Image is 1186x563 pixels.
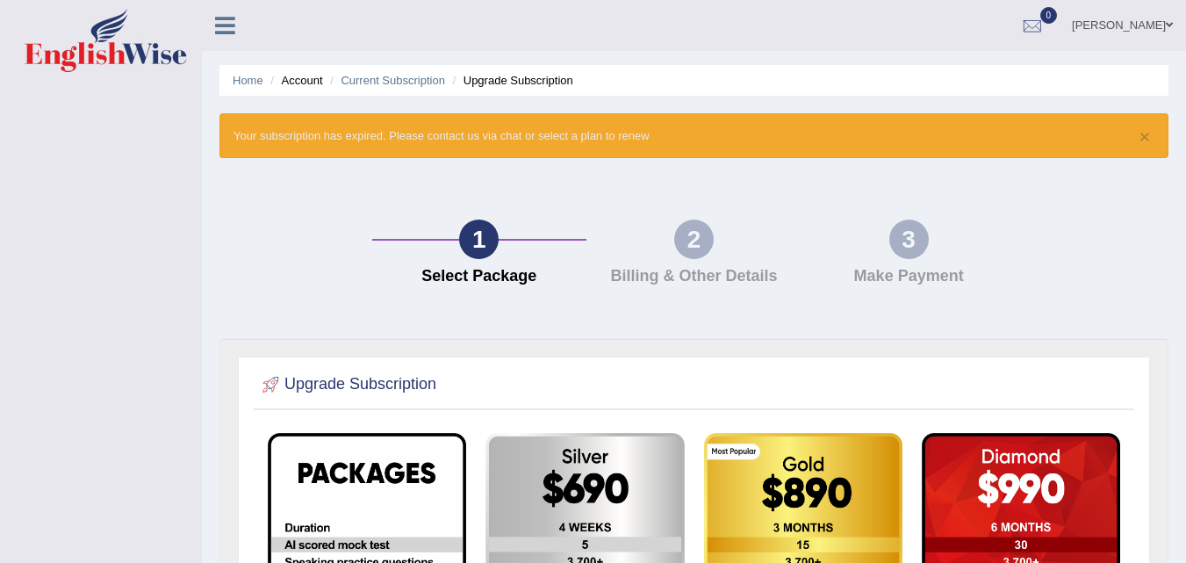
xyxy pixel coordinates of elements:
div: 3 [889,220,929,259]
h4: Make Payment [810,268,1008,285]
a: Home [233,74,263,87]
li: Account [266,72,322,89]
h2: Upgrade Subscription [258,372,436,398]
h4: Billing & Other Details [595,268,793,285]
span: 0 [1040,7,1058,24]
li: Upgrade Subscription [449,72,573,89]
h4: Select Package [381,268,579,285]
div: 2 [674,220,714,259]
a: Current Subscription [341,74,445,87]
div: Your subscription has expired. Please contact us via chat or select a plan to renew [219,113,1168,158]
div: 1 [459,220,499,259]
button: × [1139,127,1150,146]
